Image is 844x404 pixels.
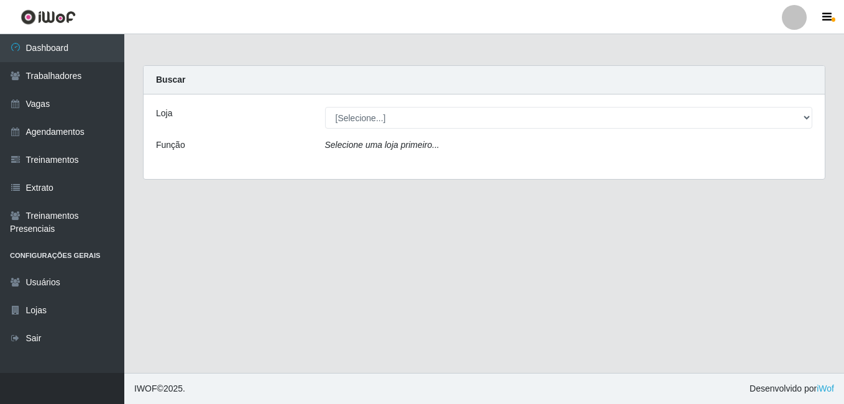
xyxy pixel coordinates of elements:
[750,382,834,395] span: Desenvolvido por
[156,139,185,152] label: Função
[21,9,76,25] img: CoreUI Logo
[156,75,185,85] strong: Buscar
[325,140,439,150] i: Selecione uma loja primeiro...
[134,382,185,395] span: © 2025 .
[156,107,172,120] label: Loja
[134,383,157,393] span: IWOF
[817,383,834,393] a: iWof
